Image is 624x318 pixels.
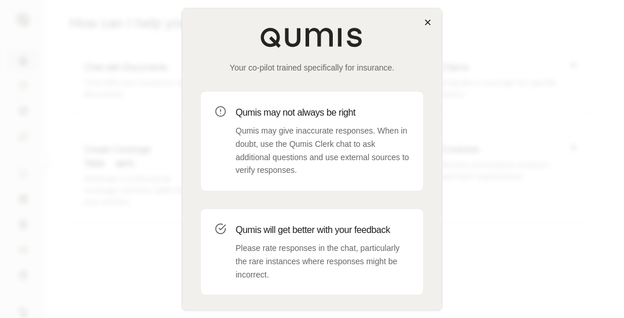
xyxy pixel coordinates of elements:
img: Qumis Logo [260,27,364,48]
p: Qumis may give inaccurate responses. When in doubt, use the Qumis Clerk chat to ask additional qu... [236,124,409,177]
h3: Qumis may not always be right [236,106,409,120]
p: Please rate responses in the chat, particularly the rare instances where responses might be incor... [236,242,409,281]
h3: Qumis will get better with your feedback [236,223,409,237]
p: Your co-pilot trained specifically for insurance. [201,62,423,73]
